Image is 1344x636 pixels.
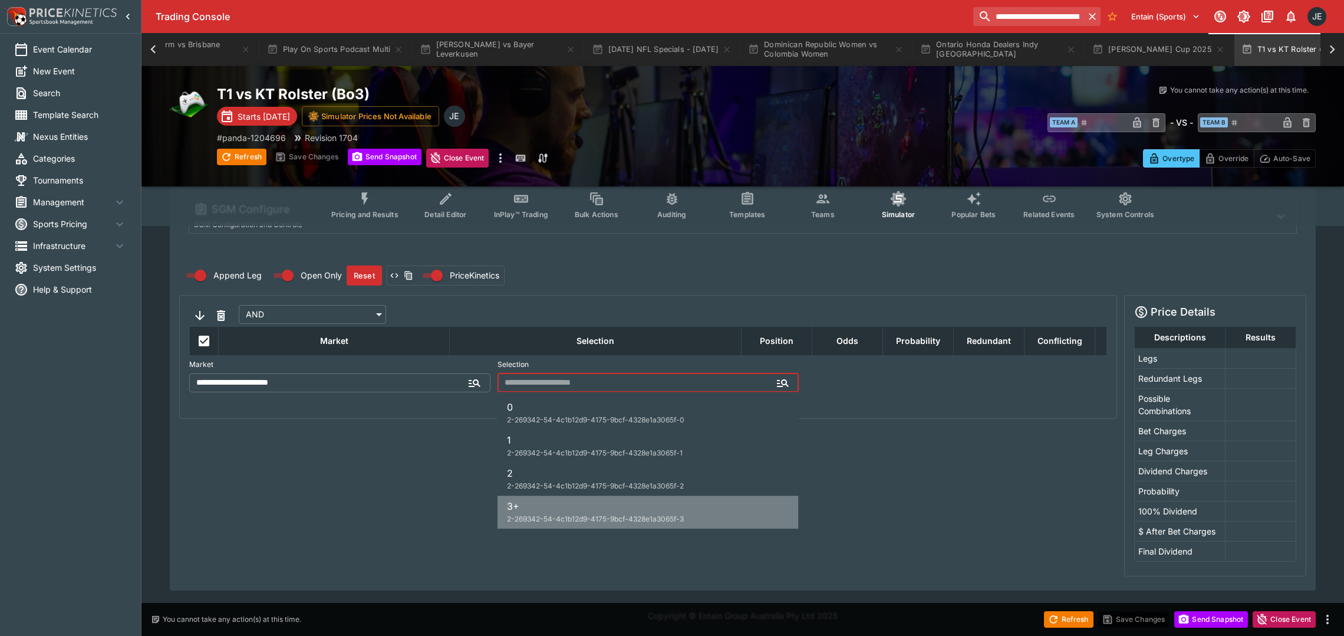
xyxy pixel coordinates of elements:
[29,8,117,17] img: PriceKinetics
[1210,6,1231,27] button: Connected to PK
[347,265,382,286] button: Reset
[33,130,127,143] span: Nexus Entities
[1233,6,1254,27] button: Toggle light/dark mode
[1135,501,1226,521] td: 100% Dividend
[4,5,27,28] img: PriceKinetics Logo
[331,210,398,219] span: Pricing and Results
[424,210,466,219] span: Detail Editor
[507,434,511,446] span: 1
[507,514,684,523] span: 2-269342-54-4c1b12d9-4175-9bcf-4328e1a3065f-3
[1044,611,1093,628] button: Refresh
[416,266,499,285] label: Change payload type
[882,210,915,219] span: Simulator
[883,326,954,355] th: Probability
[507,481,684,490] span: 2-269342-54-4c1b12d9-4175-9bcf-4328e1a3065f-2
[1135,441,1226,461] td: Leg Charges
[33,65,127,77] span: New Event
[163,614,301,625] p: You cannot take any action(s) at this time.
[450,269,499,281] span: PriceKinetics
[426,149,489,168] button: Close Event
[575,210,618,219] span: Bulk Actions
[973,7,1083,26] input: search
[1257,6,1278,27] button: Documentation
[401,268,416,283] button: Copy payload to clipboard
[493,149,508,168] button: more
[1307,7,1326,26] div: James Edlin
[413,33,582,66] button: [PERSON_NAME] vs Bayer Leverkusen
[741,33,911,66] button: Dominican Republic Women vs Colombia Women
[1174,611,1248,628] button: Send Snapshot
[507,467,513,479] span: 2
[1135,521,1226,541] td: $ After Bet Charges
[1200,117,1228,127] span: Team B
[260,33,411,66] button: Play On Sports Podcast Multi
[29,19,93,25] img: Sportsbook Management
[194,220,302,229] span: SGM Configuration and Controls
[1253,611,1316,628] button: Close Event
[450,326,742,355] th: Selection
[33,109,127,121] span: Template Search
[33,87,127,99] span: Search
[1135,348,1226,368] td: Legs
[33,218,113,230] span: Sports Pricing
[156,11,969,23] div: Trading Console
[954,326,1025,355] th: Redundant
[387,268,401,283] button: View payload
[507,500,519,512] span: 3+
[464,372,485,394] button: Open
[301,269,342,281] span: Open Only
[1135,388,1226,421] td: Possible Combinations
[33,152,127,165] span: Categories
[444,106,465,127] div: James Edlin
[1254,149,1316,168] button: Auto-Save
[217,85,766,103] h2: Copy To Clipboard
[1135,541,1226,561] td: Final Dividend
[217,149,266,165] button: Refresh
[812,326,883,355] th: Odds
[33,43,127,55] span: Event Calendar
[217,132,286,144] p: Copy To Clipboard
[585,33,739,66] button: [DATE] NFL Specials - [DATE]
[507,448,683,457] span: 2-269342-54-4c1b12d9-4175-9bcf-4328e1a3065f-1
[1096,210,1154,219] span: System Controls
[1050,117,1078,127] span: Team A
[1124,7,1207,26] button: Select Tenant
[1143,149,1200,168] button: Overtype
[322,184,1164,226] div: Event type filters
[1170,116,1193,129] h6: - VS -
[170,85,207,123] img: esports.png
[1135,481,1226,501] td: Probability
[1170,85,1309,96] p: You cannot take any action(s) at this time.
[1023,210,1075,219] span: Related Events
[88,33,258,66] button: Melbourne Storm vs Brisbane Broncos
[1103,7,1122,26] button: No Bookmarks
[772,372,793,394] button: Close
[305,132,358,144] p: Revision 1704
[1143,149,1316,168] div: Start From
[238,110,290,123] p: Starts [DATE]
[348,149,421,165] button: Send Snapshot
[1151,305,1215,319] h5: Price Details
[1199,149,1254,168] button: Override
[498,356,799,373] label: Selection
[302,106,439,126] button: Simulator Prices Not Available
[1135,421,1226,441] td: Bet Charges
[1135,461,1226,481] td: Dividend Charges
[811,210,835,219] span: Teams
[742,326,812,355] th: Position
[1304,4,1330,29] button: James Edlin
[657,210,686,219] span: Auditing
[33,283,127,296] span: Help & Support
[219,326,450,355] th: Market
[239,305,386,324] div: AND
[213,269,262,281] span: Append Leg
[1320,612,1335,627] button: more
[1135,368,1226,388] td: Redundant Legs
[1218,152,1249,165] p: Override
[1085,33,1232,66] button: [PERSON_NAME] Cup 2025
[507,401,513,413] span: 0
[33,196,113,208] span: Management
[33,174,127,186] span: Tournaments
[189,356,490,373] label: Market
[1273,152,1310,165] p: Auto-Save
